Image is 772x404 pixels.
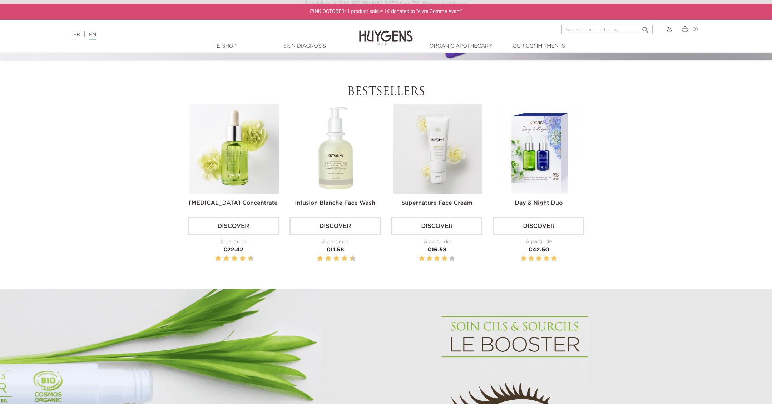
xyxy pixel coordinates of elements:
img: Hyaluronic Acid Concentrate [189,104,279,194]
a: Organic Apothecary [425,43,496,50]
a: Discover [188,217,279,235]
img: Supernature Face Cream [393,104,482,194]
label: 4 [326,254,330,263]
img: Infusion Blanche Face Wash [291,104,381,194]
a: FR [73,32,80,37]
a: Discover [493,217,584,235]
i:  [641,24,650,32]
label: 4 [224,254,228,263]
a: EN [89,32,96,40]
label: 6 [335,254,338,263]
a: Supernature Face Cream [401,200,472,206]
label: 5 [449,254,455,263]
label: 1 [521,254,526,263]
a: Skin Diagnosis [269,43,340,50]
div: À partir de [493,238,584,246]
label: 1 [316,254,317,263]
div: À partir de [391,238,482,246]
a: E-Shop [191,43,262,50]
div: | [70,30,316,39]
label: 7 [238,254,239,263]
span: €11.58 [326,247,344,253]
label: 9 [348,254,349,263]
label: 2 [426,254,432,263]
a: Infusion Blanche Face Wash [295,200,375,206]
label: 2 [217,254,220,263]
label: 4 [543,254,549,263]
span: €22.42 [223,247,243,253]
label: 5 [551,254,557,263]
a: Day & Night Duo [515,200,563,206]
label: 2 [528,254,534,263]
label: 1 [419,254,425,263]
label: 2 [318,254,322,263]
a: [MEDICAL_DATA] Concentrate [189,200,278,206]
label: 3 [324,254,325,263]
img: Huygens [359,19,413,46]
span: (0) [690,27,698,32]
label: 5 [332,254,333,263]
label: 3 [536,254,541,263]
label: 8 [343,254,346,263]
span: €42.50 [528,247,549,253]
label: 6 [233,254,236,263]
img: Day & Night Duo [495,104,584,194]
label: 10 [249,254,253,263]
label: 9 [246,254,247,263]
label: 10 [351,254,355,263]
input: Search [561,25,653,34]
label: 4 [441,254,447,263]
label: 1 [214,254,215,263]
span: €16.58 [427,247,447,253]
a: Discover [289,217,381,235]
h2: Bestsellers [188,85,584,99]
div: À partir de [188,238,279,246]
button:  [639,23,652,33]
a: Our commitments [503,43,574,50]
label: 8 [241,254,244,263]
label: 5 [230,254,231,263]
a: Discover [391,217,482,235]
label: 7 [340,254,341,263]
div: À partir de [289,238,381,246]
label: 3 [222,254,223,263]
label: 3 [434,254,440,263]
